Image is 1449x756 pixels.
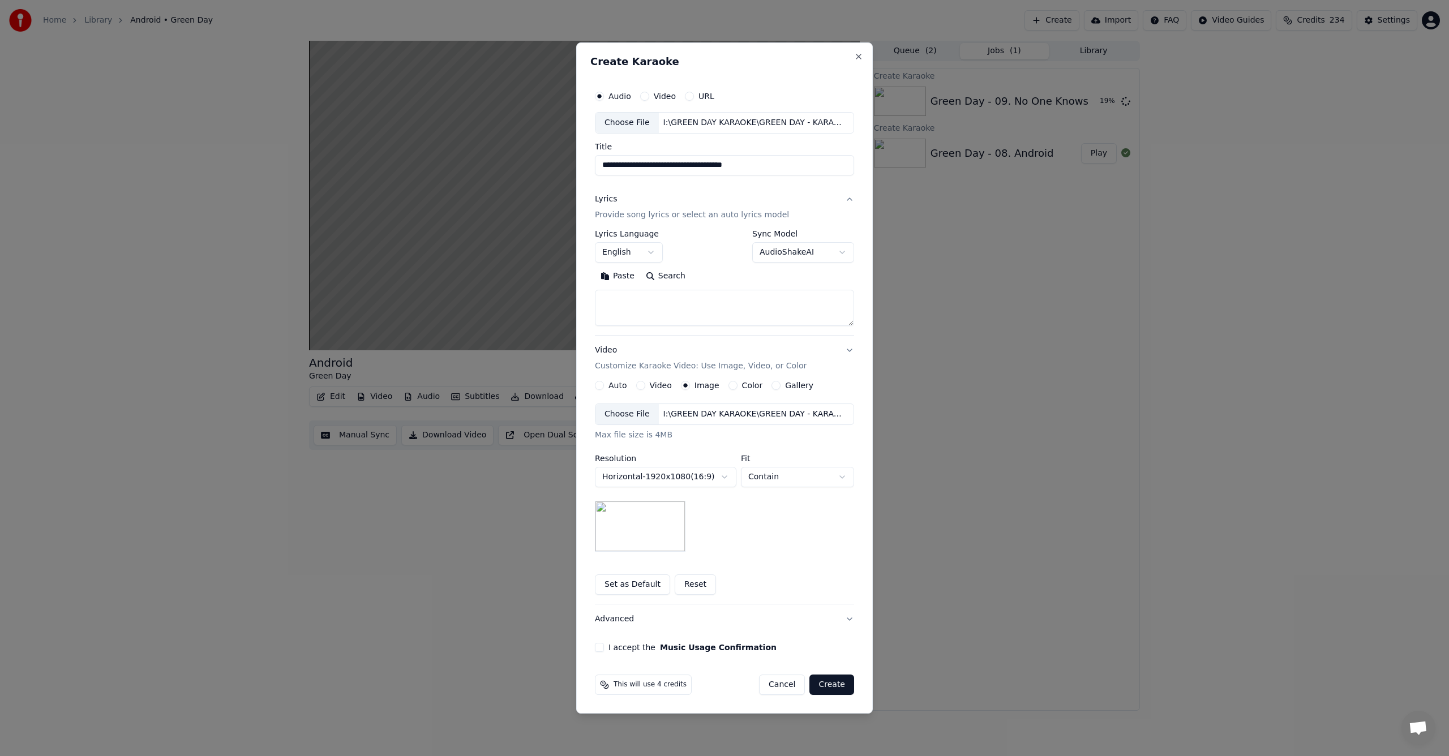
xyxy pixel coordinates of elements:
[741,454,854,462] label: Fit
[675,574,716,595] button: Reset
[595,345,807,372] div: Video
[698,92,714,100] label: URL
[595,404,659,424] div: Choose File
[660,643,777,651] button: I accept the
[614,680,687,689] span: This will use 4 credits
[595,184,854,230] button: LyricsProvide song lyrics or select an auto lyrics model
[595,113,659,133] div: Choose File
[595,209,789,221] p: Provide song lyrics or select an auto lyrics model
[595,604,854,634] button: Advanced
[759,675,805,695] button: Cancel
[809,675,854,695] button: Create
[595,194,617,205] div: Lyrics
[608,643,777,651] label: I accept the
[608,381,627,389] label: Auto
[595,381,854,604] div: VideoCustomize Karaoke Video: Use Image, Video, or Color
[654,92,676,100] label: Video
[650,381,672,389] label: Video
[752,230,854,238] label: Sync Model
[640,267,691,285] button: Search
[595,230,663,238] label: Lyrics Language
[595,267,640,285] button: Paste
[608,92,631,100] label: Audio
[595,360,807,372] p: Customize Karaoke Video: Use Image, Video, or Color
[595,454,736,462] label: Resolution
[659,409,851,420] div: I:\GREEN DAY KARAOKE\GREEN DAY - KARAOKE\02. Kerplunk\kerplunk.png
[595,336,854,381] button: VideoCustomize Karaoke Video: Use Image, Video, or Color
[590,57,859,67] h2: Create Karaoke
[695,381,719,389] label: Image
[595,574,670,595] button: Set as Default
[659,117,851,128] div: I:\GREEN DAY KARAOKE\GREEN DAY - KARAOKE\02. Kerplunk\Green Day - Who Wrote Holden Caulfield - [H...
[595,230,854,335] div: LyricsProvide song lyrics or select an auto lyrics model
[742,381,763,389] label: Color
[785,381,813,389] label: Gallery
[595,429,854,441] div: Max file size is 4MB
[595,143,854,151] label: Title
